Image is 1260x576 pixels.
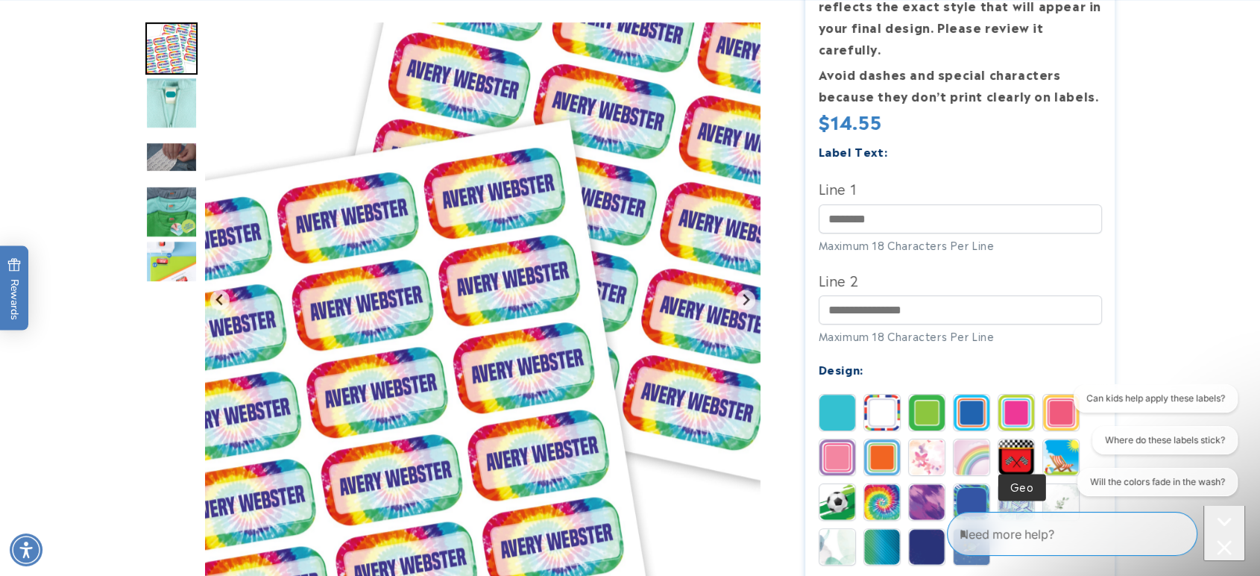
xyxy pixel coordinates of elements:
[819,237,1102,253] div: Maximum 18 Characters Per Line
[12,457,189,501] iframe: Sign Up via Text for Offers
[819,395,855,431] img: Solid
[736,290,756,310] button: Next slide
[998,395,1034,431] img: Magenta
[909,529,945,565] img: Triangles
[145,240,198,292] img: Color Stick N' Wear® Labels - Label Land
[819,143,888,160] label: Label Text:
[145,77,198,129] div: Go to slide 2
[1043,484,1079,520] img: Leaf
[210,290,230,310] button: Go to last slide
[145,131,198,184] div: Go to slide 3
[954,439,989,475] img: Rainbow
[998,484,1034,520] img: Geo
[819,328,1102,344] div: Maximum 18 Characters Per Line
[998,439,1034,475] img: Race Car
[819,529,855,565] img: Watercolor
[1060,384,1245,509] iframe: Gorgias live chat conversation starters
[819,268,1102,292] label: Line 2
[145,240,198,292] div: Go to slide 5
[819,439,855,475] img: Pink
[909,439,945,475] img: Abstract Butterfly
[819,65,1099,104] strong: Avoid dashes and special characters because they don’t print clearly on labels.
[145,22,198,75] div: Go to slide 1
[909,484,945,520] img: Brush
[954,484,989,520] img: Strokes
[145,142,198,172] img: null
[819,176,1102,200] label: Line 1
[864,439,900,475] img: Orange
[145,22,198,75] img: Color Stick N' Wear® Labels - Label Land
[819,484,855,520] img: Soccer
[145,186,198,238] img: Color Stick N' Wear® Labels - Label Land
[954,395,989,431] img: Blue
[819,107,882,134] span: $14.55
[819,360,863,378] label: Design:
[864,484,900,520] img: Tie Dye
[145,186,198,238] div: Go to slide 4
[7,258,22,320] span: Rewards
[947,506,1245,561] iframe: Gorgias Floating Chat
[10,533,42,566] div: Accessibility Menu
[909,395,945,431] img: Border
[1043,395,1079,431] img: Coral
[145,77,198,129] img: Pink stripes design stick on clothing label on the care tag of a sweatshirt
[864,395,900,431] img: Stripes
[864,529,900,565] img: Gradient
[1043,439,1079,475] img: Summer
